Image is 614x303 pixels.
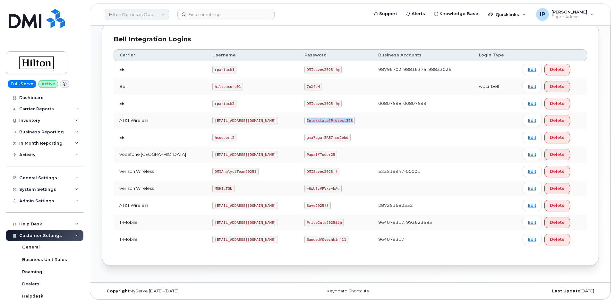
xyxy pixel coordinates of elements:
code: MSHILTON [212,185,234,192]
span: Knowledge Base [439,11,478,17]
a: Alerts [402,7,430,20]
span: Delete [550,134,565,140]
input: Find something... [177,9,275,20]
a: Edit [523,200,542,211]
code: Interstate#Protest328 [304,117,355,124]
span: Quicklinks [496,12,519,17]
td: EE [114,129,207,146]
button: Delete [544,183,570,194]
td: 00807598, 00807599 [372,95,473,112]
th: Username [207,49,299,61]
span: IP [540,11,545,18]
button: Delete [544,98,570,109]
a: Edit [523,149,542,160]
span: Support [379,11,397,17]
a: Edit [523,234,542,245]
a: Hilton Domestic Operating Company Inc [105,9,169,20]
a: Support [369,7,402,20]
span: Delete [550,117,565,123]
span: Super Admin [551,14,587,20]
code: [EMAIL_ADDRESS][DOMAIN_NAME] [212,117,278,124]
button: Delete [544,132,570,143]
td: Bell [114,78,207,95]
a: Edit [523,183,542,194]
button: Delete [544,81,570,92]
button: Delete [544,234,570,245]
td: EE [114,95,207,112]
code: gma7ega!ZRE7rnm2ebd [304,134,350,141]
span: Alerts [412,11,425,17]
div: [DATE] [433,289,599,294]
td: AT&T Wireless [114,112,207,129]
iframe: Messenger Launcher [586,275,609,298]
span: Delete [550,168,565,174]
th: Business Accounts [372,49,473,61]
a: Keyboard Shortcuts [327,289,369,293]
code: hsupport2 [212,134,236,141]
span: Delete [550,66,565,72]
a: Edit [523,115,542,126]
th: Password [299,49,372,61]
th: Carrier [114,49,207,61]
span: Delete [550,83,565,89]
span: Delete [550,185,565,191]
code: DMIsaves2025!!@ [304,100,342,107]
td: Vodafone [GEOGRAPHIC_DATA] [114,146,207,163]
td: EE [114,61,207,78]
a: Edit [523,166,542,177]
span: [PERSON_NAME] [551,9,587,14]
td: 523519947-00001 [372,163,473,180]
td: AT&T Wireless [114,197,207,214]
button: Delete [544,64,570,75]
code: [EMAIL_ADDRESS][DOMAIN_NAME] [212,219,278,226]
code: +6wU?zVFVxv~bAu [304,185,342,192]
button: Delete [544,200,570,211]
div: MyServe [DATE]–[DATE] [102,289,268,294]
code: Banded#Ovechkin411 [304,236,348,243]
code: 7uX4dH [304,83,322,90]
td: 287251680352 [372,197,473,214]
a: Edit [523,81,542,92]
button: Delete [544,149,570,160]
code: Save2025!! [304,202,331,209]
div: Ione Partin [532,8,599,21]
span: Delete [550,236,565,242]
span: Delete [550,151,565,157]
code: DMIAnalystTeam20251 [212,168,258,175]
code: hiltoncorp01 [212,83,243,90]
div: Bell Integration Logins [114,35,587,44]
code: [EMAIL_ADDRESS][DOMAIN_NAME] [212,236,278,243]
th: Login Type [473,49,517,61]
strong: Last Update [552,289,580,293]
td: T-Mobile [114,231,207,248]
span: Delete [550,202,565,208]
td: Verizon Wireless [114,163,207,180]
div: Quicklinks [483,8,530,21]
code: rpartack2 [212,100,236,107]
button: Delete [544,166,570,177]
a: Edit [523,64,542,75]
button: Delete [544,115,570,126]
code: [EMAIL_ADDRESS][DOMAIN_NAME] [212,151,278,158]
code: [EMAIL_ADDRESS][DOMAIN_NAME] [212,202,278,209]
a: Knowledge Base [430,7,483,20]
strong: Copyright [107,289,130,293]
td: 964079317 [372,231,473,248]
a: Edit [523,132,542,143]
button: Delete [544,217,570,228]
code: rpartack1 [212,66,236,73]
td: T-Mobile [114,214,207,231]
code: DMISaves2025!! [304,168,339,175]
td: wpci_bell [473,78,517,95]
span: Delete [550,219,565,225]
td: 964079317, 993623583 [372,214,473,231]
a: Edit [523,217,542,228]
a: Edit [523,98,542,109]
code: PriceCuts2025$#@ [304,219,344,226]
td: Verizon Wireless [114,180,207,197]
code: Papal#Tudor25 [304,151,337,158]
td: 98796702, 98816375, 98833026 [372,61,473,78]
span: Delete [550,100,565,106]
code: DMIsaves2025!!@ [304,66,342,73]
